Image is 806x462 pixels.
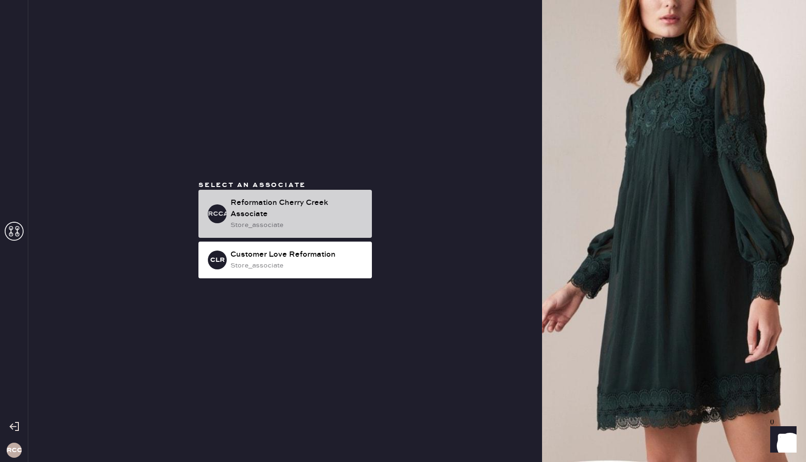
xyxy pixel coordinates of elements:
h3: RCCA [208,211,227,217]
div: store_associate [230,220,364,230]
h3: RCC [7,447,22,454]
div: Customer Love Reformation [230,249,364,260]
h3: CLR [210,257,225,263]
iframe: Front Chat [761,420,802,460]
span: Select an associate [198,181,306,189]
div: Reformation Cherry Creek Associate [230,197,364,220]
div: store_associate [230,260,364,271]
